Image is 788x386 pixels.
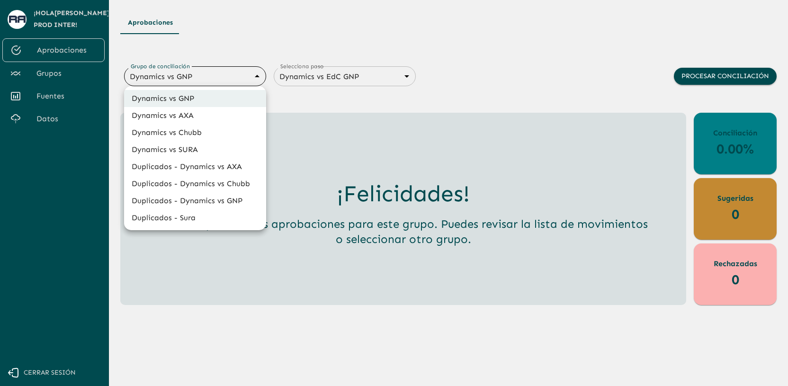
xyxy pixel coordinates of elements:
li: Dynamics vs SURA [124,141,266,158]
li: Dynamics vs GNP [124,90,266,107]
li: Duplicados - Sura [124,209,266,226]
li: Duplicados - Dynamics vs GNP [124,192,266,209]
li: Dynamics vs Chubb [124,124,266,141]
li: Duplicados - Dynamics vs AXA [124,158,266,175]
li: Dynamics vs AXA [124,107,266,124]
li: Duplicados - Dynamics vs Chubb [124,175,266,192]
